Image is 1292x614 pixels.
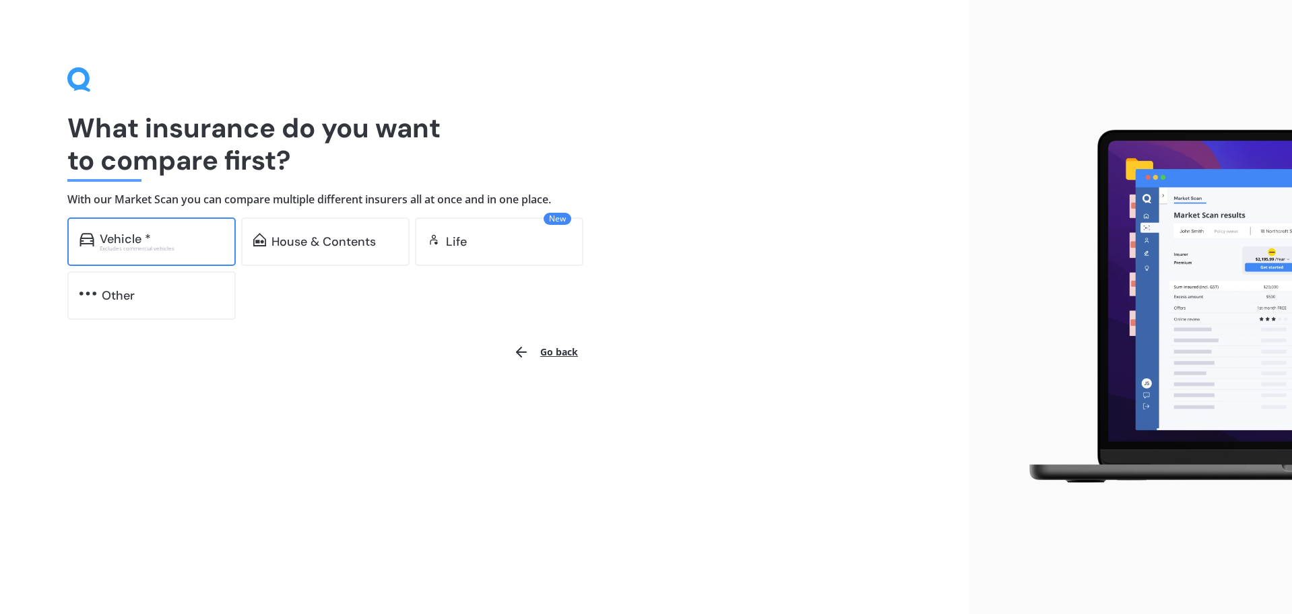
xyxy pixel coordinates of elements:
[253,233,266,246] img: home-and-contents.b802091223b8502ef2dd.svg
[446,235,467,248] div: Life
[100,246,224,251] div: Excludes commercial vehicles
[79,287,96,300] img: other.81dba5aafe580aa69f38.svg
[67,112,902,176] h1: What insurance do you want to compare first?
[102,289,135,302] div: Other
[100,232,151,246] div: Vehicle *
[67,193,902,207] h4: With our Market Scan you can compare multiple different insurers all at once and in one place.
[1010,122,1292,492] img: laptop.webp
[427,233,441,246] img: life.f720d6a2d7cdcd3ad642.svg
[544,213,571,225] span: New
[505,336,586,368] button: Go back
[271,235,376,248] div: House & Contents
[79,233,94,246] img: car.f15378c7a67c060ca3f3.svg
